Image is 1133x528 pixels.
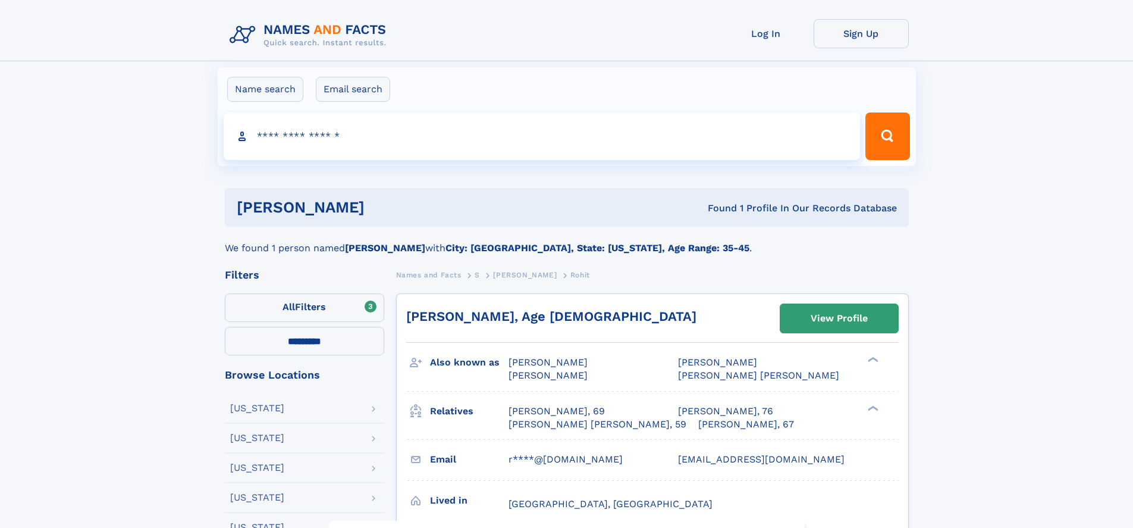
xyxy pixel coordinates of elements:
[430,490,509,511] h3: Lived in
[237,200,536,215] h1: [PERSON_NAME]
[865,113,909,160] button: Search Button
[509,370,588,381] span: [PERSON_NAME]
[678,454,845,465] span: [EMAIL_ADDRESS][DOMAIN_NAME]
[230,463,284,473] div: [US_STATE]
[283,301,295,313] span: All
[345,242,425,254] b: [PERSON_NAME]
[678,357,757,368] span: [PERSON_NAME]
[430,449,509,470] h3: Email
[718,19,814,48] a: Log In
[225,227,909,255] div: We found 1 person named with .
[811,305,868,332] div: View Profile
[475,267,480,282] a: S
[509,357,588,368] span: [PERSON_NAME]
[814,19,909,48] a: Sign Up
[509,498,713,510] span: [GEOGRAPHIC_DATA], [GEOGRAPHIC_DATA]
[225,19,396,51] img: Logo Names and Facts
[509,405,605,418] a: [PERSON_NAME], 69
[493,271,557,279] span: [PERSON_NAME]
[865,404,879,412] div: ❯
[698,418,794,431] a: [PERSON_NAME], 67
[230,404,284,413] div: [US_STATE]
[396,267,462,282] a: Names and Facts
[678,405,773,418] a: [PERSON_NAME], 76
[570,271,590,279] span: Rohit
[509,418,686,431] a: [PERSON_NAME] [PERSON_NAME], 59
[780,304,898,333] a: View Profile
[225,270,384,280] div: Filters
[536,202,897,215] div: Found 1 Profile In Our Records Database
[224,113,861,160] input: search input
[316,77,390,102] label: Email search
[430,401,509,421] h3: Relatives
[475,271,480,279] span: S
[225,370,384,380] div: Browse Locations
[227,77,303,102] label: Name search
[678,370,839,381] span: [PERSON_NAME] [PERSON_NAME]
[230,433,284,443] div: [US_STATE]
[493,267,557,282] a: [PERSON_NAME]
[430,352,509,373] h3: Also known as
[225,293,384,322] label: Filters
[230,493,284,502] div: [US_STATE]
[406,309,696,324] a: [PERSON_NAME], Age [DEMOGRAPHIC_DATA]
[865,356,879,364] div: ❯
[445,242,749,254] b: City: [GEOGRAPHIC_DATA], State: [US_STATE], Age Range: 35-45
